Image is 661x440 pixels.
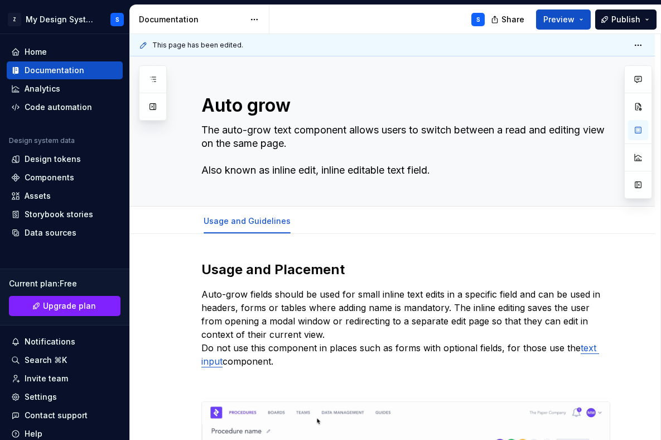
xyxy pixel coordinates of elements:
div: Z [8,13,21,26]
a: Settings [7,388,123,406]
a: Usage and Guidelines [204,216,291,226]
span: Upgrade plan [43,300,96,312]
div: Documentation [25,65,84,76]
button: Preview [536,9,591,30]
a: Design tokens [7,150,123,168]
a: Code automation [7,98,123,116]
a: Home [7,43,123,61]
div: Code automation [25,102,92,113]
div: Documentation [139,14,244,25]
span: This page has been edited. [152,41,243,50]
div: Assets [25,190,51,202]
div: Storybook stories [25,209,93,220]
textarea: Auto grow [199,92,608,119]
textarea: The auto-grow text component allows users to switch between a read and editing view on the same p... [199,121,608,179]
div: Invite team [25,373,68,384]
a: Analytics [7,80,123,98]
p: Auto-grow fields should be used for small inline text edits in a specific field and can be used i... [201,288,610,368]
div: S [476,15,480,24]
div: Home [25,46,47,58]
div: My Design System [26,14,97,25]
div: Design tokens [25,154,81,165]
h2: Usage and Placement [201,261,610,279]
button: Notifications [7,333,123,351]
span: Share [501,14,524,25]
div: Help [25,428,42,439]
button: Publish [595,9,657,30]
div: Settings [25,391,57,403]
div: Data sources [25,227,76,238]
span: Publish [611,14,640,25]
a: Assets [7,187,123,205]
a: Components [7,169,123,186]
div: Usage and Guidelines [199,209,295,232]
button: Share [485,9,532,30]
div: Search ⌘K [25,355,67,366]
div: Notifications [25,336,75,347]
div: Design system data [9,136,75,145]
button: ZMy Design SystemS [2,7,127,31]
a: Invite team [7,370,123,388]
a: Storybook stories [7,205,123,223]
a: Documentation [7,61,123,79]
button: Search ⌘K [7,351,123,369]
span: Preview [543,14,575,25]
div: S [115,15,119,24]
a: Data sources [7,224,123,242]
div: Contact support [25,410,88,421]
button: Contact support [7,406,123,424]
div: Current plan : Free [9,278,120,289]
a: Upgrade plan [9,296,120,316]
div: Analytics [25,83,60,94]
div: Components [25,172,74,183]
